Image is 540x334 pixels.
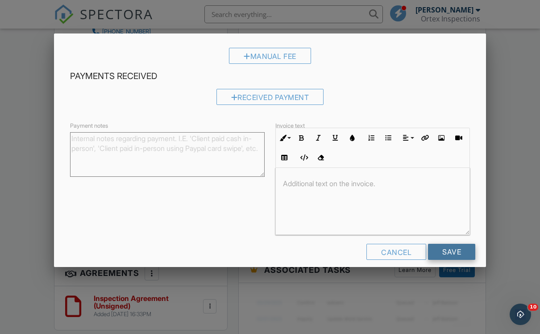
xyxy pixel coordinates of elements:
[399,129,416,146] button: Align
[433,129,450,146] button: Insert Image (⌘P)
[510,304,531,325] iframe: Intercom live chat
[229,48,311,64] div: Manual Fee
[327,129,344,146] button: Underline (⌘U)
[528,304,538,311] span: 10
[276,129,293,146] button: Inline Style
[416,129,433,146] button: Insert Link (⌘K)
[275,122,305,130] label: Invoice text
[293,129,310,146] button: Bold (⌘B)
[366,244,426,260] div: Cancel
[216,89,324,105] div: Received Payment
[70,122,108,130] label: Payment notes
[70,71,470,82] h4: Payments Received
[363,129,380,146] button: Ordered List
[312,149,329,166] button: Clear Formatting
[310,129,327,146] button: Italic (⌘I)
[216,95,324,104] a: Received Payment
[276,149,293,166] button: Insert Table
[295,149,312,166] button: Code View
[450,129,467,146] button: Insert Video
[229,54,311,63] a: Manual Fee
[380,129,397,146] button: Unordered List
[428,244,475,260] input: Save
